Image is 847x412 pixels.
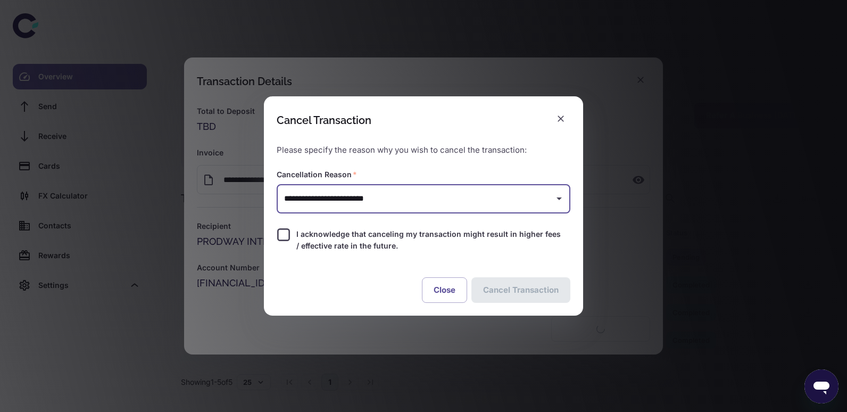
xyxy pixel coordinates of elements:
[277,114,371,127] div: Cancel Transaction
[422,277,467,303] button: Close
[277,169,357,180] label: Cancellation Reason
[296,228,562,252] span: I acknowledge that canceling my transaction might result in higher fees / effective rate in the f...
[552,191,567,206] button: Open
[277,144,570,156] p: Please specify the reason why you wish to cancel the transaction:
[804,369,838,403] iframe: Button to launch messaging window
